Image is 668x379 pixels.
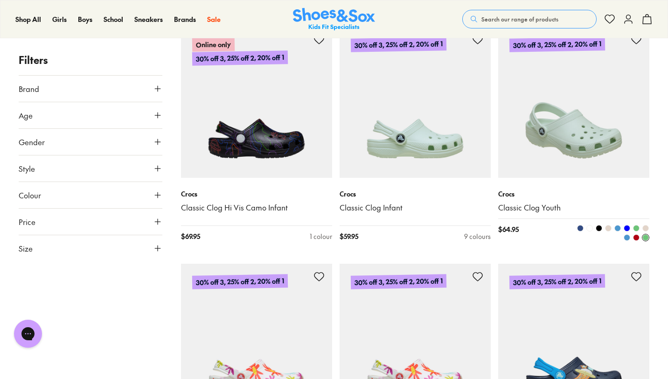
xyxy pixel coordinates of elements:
[340,189,491,199] p: Crocs
[462,10,597,28] button: Search our range of products
[19,136,45,147] span: Gender
[181,27,332,178] a: Online only30% off 3, 25% off 2, 20% off 1
[9,316,47,351] iframe: Gorgias live chat messenger
[19,209,162,235] button: Price
[509,274,605,290] p: 30% off 3, 25% off 2, 20% off 1
[19,182,162,208] button: Colour
[134,14,163,24] a: Sneakers
[19,76,162,102] button: Brand
[340,203,491,213] a: Classic Clog Infant
[340,27,491,178] a: 30% off 3, 25% off 2, 20% off 1
[498,203,649,213] a: Classic Clog Youth
[19,163,35,174] span: Style
[19,83,39,94] span: Brand
[19,129,162,155] button: Gender
[293,8,375,31] a: Shoes & Sox
[19,110,33,121] span: Age
[19,102,162,128] button: Age
[19,243,33,254] span: Size
[181,189,332,199] p: Crocs
[310,232,332,241] div: 1 colour
[351,274,446,290] p: 30% off 3, 25% off 2, 20% off 1
[104,14,123,24] a: School
[509,33,605,56] p: 30% off 3, 25% off 2, 20% off 1
[52,14,67,24] a: Girls
[481,15,558,23] span: Search our range of products
[192,274,288,290] p: 30% off 3, 25% off 2, 20% off 1
[192,51,288,66] p: 30% off 3, 25% off 2, 20% off 1
[498,189,649,199] p: Crocs
[19,52,162,68] p: Filters
[174,14,196,24] a: Brands
[181,203,332,213] a: Classic Clog Hi Vis Camo Infant
[78,14,92,24] a: Boys
[19,235,162,261] button: Size
[207,14,221,24] a: Sale
[19,155,162,182] button: Style
[351,37,446,53] p: 30% off 3, 25% off 2, 20% off 1
[498,27,649,178] a: 30% off 3, 25% off 2, 20% off 1
[15,14,41,24] a: Shop All
[19,216,35,227] span: Price
[192,38,235,52] p: Online only
[19,189,41,201] span: Colour
[464,232,491,241] div: 9 colours
[340,232,358,241] span: $ 59.95
[181,232,200,241] span: $ 69.95
[293,8,375,31] img: SNS_Logo_Responsive.svg
[498,225,519,241] span: $ 64.95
